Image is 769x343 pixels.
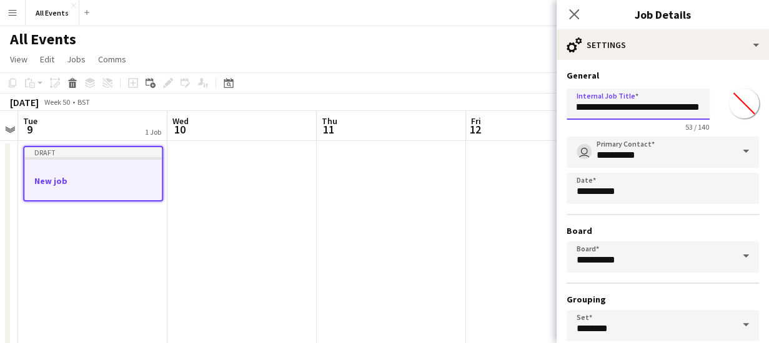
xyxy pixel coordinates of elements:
app-job-card: DraftNew job [23,146,163,201]
span: Fri [471,115,481,127]
h3: General [567,70,759,81]
a: View [5,51,32,67]
a: Edit [35,51,59,67]
span: 10 [171,122,189,137]
span: 12 [469,122,481,137]
span: Edit [40,54,54,65]
div: [DATE] [10,96,39,109]
span: 11 [320,122,337,137]
div: Settings [557,30,769,60]
span: Comms [98,54,126,65]
h3: New job [24,175,162,186]
div: 1 Job [145,127,161,137]
span: Jobs [67,54,86,65]
h3: Job Details [557,6,769,22]
a: Jobs [62,51,91,67]
h3: Board [567,225,759,236]
div: BST [77,97,90,107]
span: Thu [322,115,337,127]
h3: Grouping [567,294,759,305]
span: View [10,54,27,65]
span: 9 [21,122,37,137]
button: All Events [26,1,79,25]
span: Tue [23,115,37,127]
span: 53 / 140 [675,122,719,132]
span: Week 50 [41,97,72,107]
span: Wed [172,115,189,127]
div: Draft [24,147,162,157]
h1: All Events [10,30,76,49]
a: Comms [93,51,131,67]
